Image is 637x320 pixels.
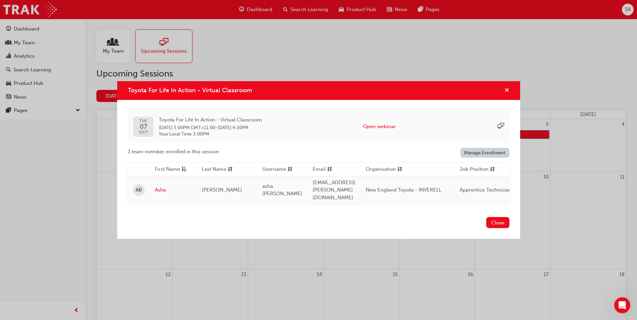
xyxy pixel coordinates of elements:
[497,123,504,130] span: sessionType_ONLINE_URL-icon
[139,123,148,130] span: 07
[262,165,286,174] span: Username
[366,165,403,174] button: Organisationsorting-icon
[159,116,262,124] span: Toyota For Life In Action - Virtual Classroom
[397,165,402,174] span: sorting-icon
[128,148,219,156] span: 1 team member enrolled in this session
[327,165,332,174] span: sorting-icon
[228,165,233,174] span: sorting-icon
[117,81,520,239] div: Toyota For Life In Action - Virtual Classroom
[313,165,326,174] span: Email
[202,187,242,193] span: [PERSON_NAME]
[202,165,226,174] span: Last Name
[486,217,509,228] button: Close
[139,130,148,135] span: OCT
[159,125,215,130] span: 07 Oct 2025 3:00PM GMT+11:00
[363,123,396,130] button: Open webinar
[155,186,192,194] a: Asha
[287,165,292,174] span: sorting-icon
[504,87,509,95] button: cross-icon
[136,186,142,194] span: AB
[202,165,239,174] button: Last Namesorting-icon
[139,119,148,123] span: TUE
[159,131,262,137] span: Your Local Time : 3:00PM
[313,165,350,174] button: Emailsorting-icon
[366,187,442,193] span: New England Toyota - INVERELL
[460,187,511,193] span: Apprentice Technician
[159,116,262,137] div: -
[490,165,495,174] span: sorting-icon
[460,165,497,174] button: Job Positionsorting-icon
[460,165,489,174] span: Job Position
[614,297,630,313] iframe: Intercom live chat
[128,87,252,94] span: Toyota For Life In Action - Virtual Classroom
[262,183,303,197] span: asha.[PERSON_NAME]
[504,88,509,94] span: cross-icon
[218,125,248,130] span: 07 Oct 2025 4:30PM
[313,179,356,201] span: [EMAIL_ADDRESS][PERSON_NAME][DOMAIN_NAME]
[460,148,509,158] a: Manage Enrollment
[366,165,396,174] span: Organisation
[262,165,299,174] button: Usernamesorting-icon
[155,165,180,174] span: First Name
[155,165,192,174] button: First Nameasc-icon
[181,165,186,174] span: asc-icon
